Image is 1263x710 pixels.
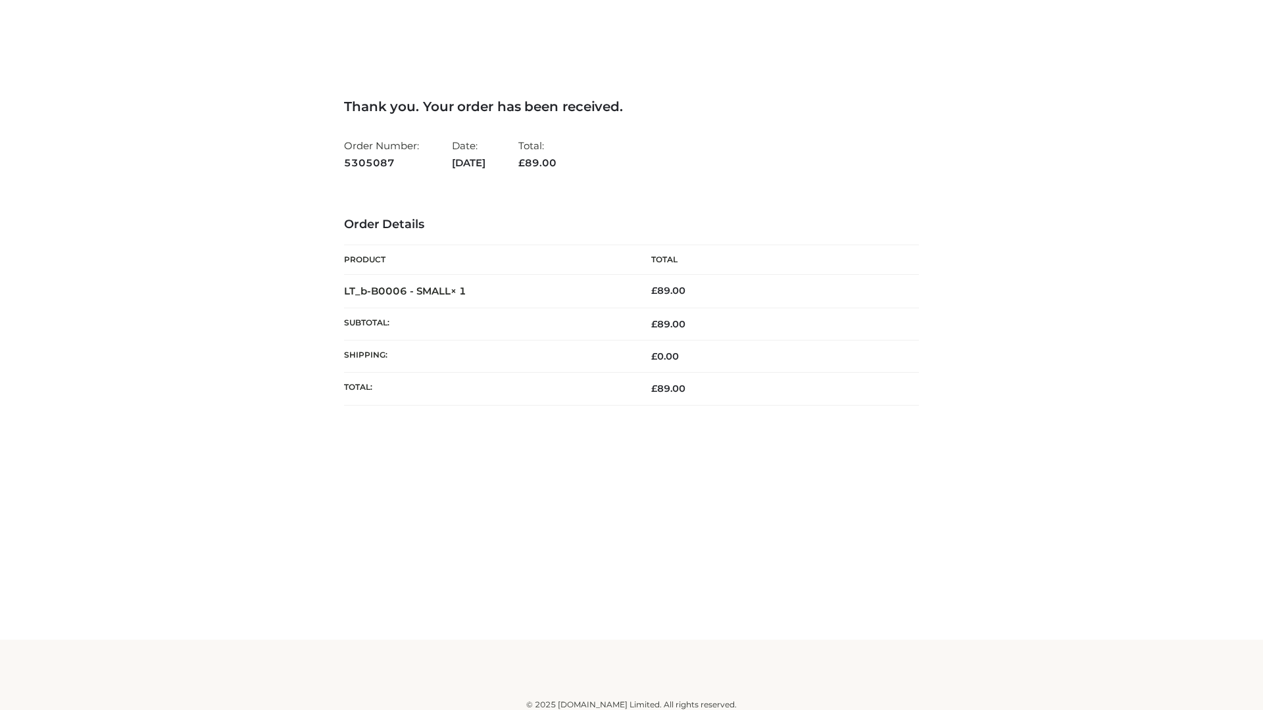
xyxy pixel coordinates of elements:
[344,154,419,172] strong: 5305087
[344,99,919,114] h3: Thank you. Your order has been received.
[631,245,919,275] th: Total
[451,285,466,297] strong: × 1
[651,285,685,296] bdi: 89.00
[452,154,485,172] strong: [DATE]
[651,383,685,394] span: 89.00
[344,285,466,297] strong: LT_b-B0006 - SMALL
[651,285,657,296] span: £
[651,350,679,362] bdi: 0.00
[344,134,419,174] li: Order Number:
[651,318,657,330] span: £
[344,218,919,232] h3: Order Details
[344,373,631,405] th: Total:
[518,134,557,174] li: Total:
[518,156,557,169] span: 89.00
[518,156,525,169] span: £
[651,383,657,394] span: £
[344,245,631,275] th: Product
[651,318,685,330] span: 89.00
[344,308,631,340] th: Subtotal:
[452,134,485,174] li: Date:
[344,341,631,373] th: Shipping:
[651,350,657,362] span: £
